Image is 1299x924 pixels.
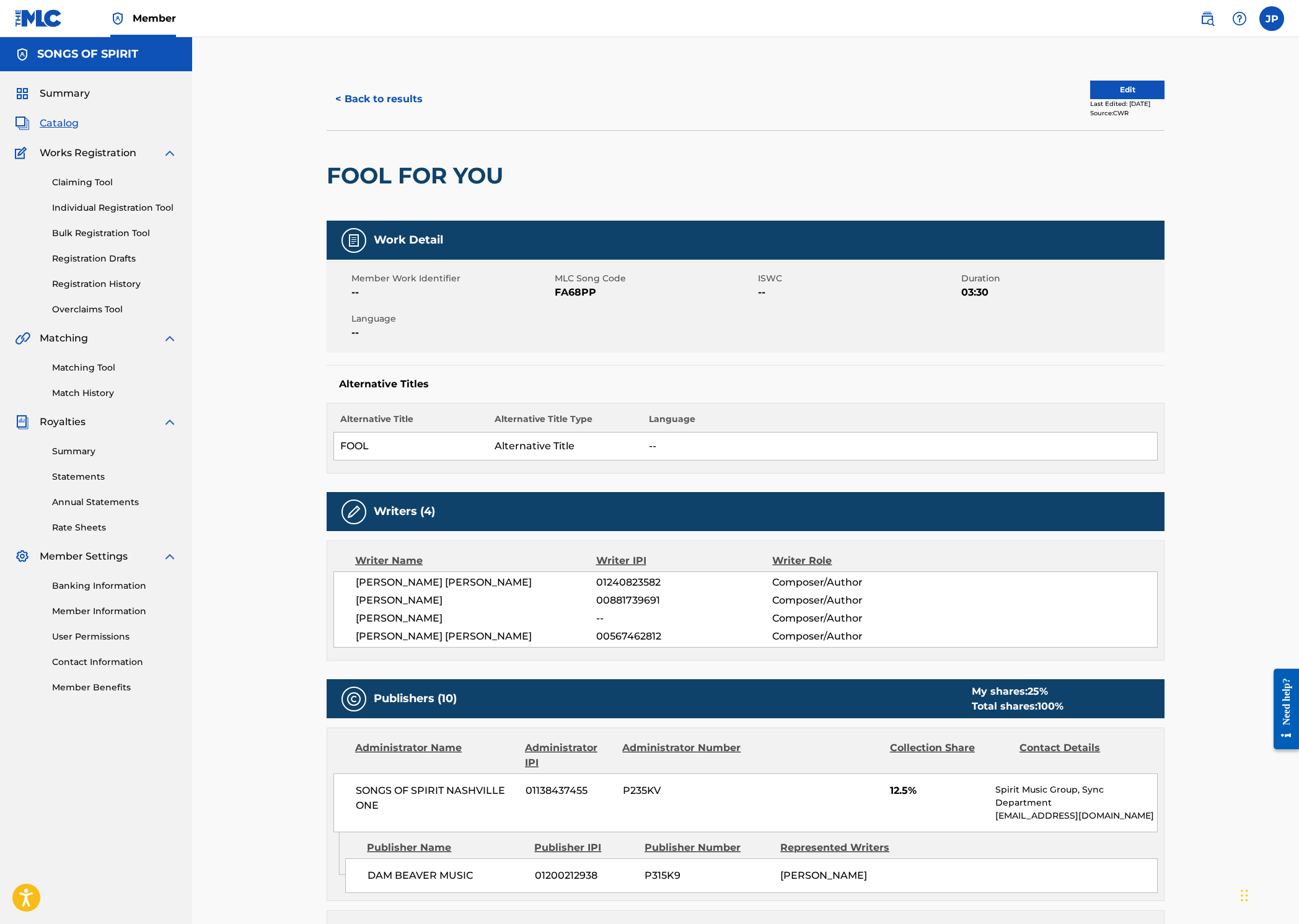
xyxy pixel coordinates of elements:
div: Collection Share [890,741,1010,770]
div: Source: CWR [1090,108,1165,118]
div: Publisher Number [645,840,771,855]
a: Registration History [52,278,177,291]
span: Member [133,11,176,25]
span: Royalties [40,415,86,429]
th: Alternative Title Type [488,413,643,433]
span: Composer/Author [772,575,933,590]
td: -- [643,433,1158,460]
img: Works Registration [15,146,31,161]
a: SummarySummary [15,86,90,101]
a: Member Benefits [52,681,177,694]
h5: Alternative Titles [339,378,1152,390]
span: [PERSON_NAME] [356,593,596,608]
img: MLC Logo [15,9,63,27]
span: -- [758,285,958,300]
iframe: Resource Center [1264,659,1299,759]
span: Member Settings [40,549,128,564]
span: Language [351,312,552,325]
span: 01138437455 [526,783,614,798]
img: expand [162,146,177,161]
div: Writer Role [772,553,933,568]
img: Matching [15,331,30,346]
span: [PERSON_NAME] [356,611,596,626]
img: Catalog [15,116,30,131]
span: FA68PP [555,285,755,300]
a: Matching Tool [52,361,177,374]
span: 01200212938 [535,868,635,883]
h5: Publishers (10) [374,692,457,706]
td: Alternative Title [488,433,643,460]
a: Rate Sheets [52,521,177,534]
img: Writers [346,504,361,519]
span: 03:30 [961,285,1161,300]
a: Overclaims Tool [52,303,177,316]
img: expand [162,415,177,429]
span: Summary [40,86,90,101]
div: Total shares: [972,699,1063,714]
span: Duration [961,272,1161,285]
a: Individual Registration Tool [52,201,177,214]
span: [PERSON_NAME] [PERSON_NAME] [356,629,596,644]
div: Represented Writers [780,840,907,855]
td: FOOL [334,433,488,460]
img: Summary [15,86,30,101]
p: Spirit Music Group, Sync Department [995,783,1157,809]
span: SONGS OF SPIRIT NASHVILLE ONE [356,783,516,813]
span: -- [351,285,552,300]
a: Contact Information [52,656,177,669]
div: Contact Details [1019,741,1140,770]
span: [PERSON_NAME] [780,869,867,881]
img: Work Detail [346,233,361,248]
a: Registration Drafts [52,252,177,265]
iframe: Chat Widget [1237,865,1299,924]
span: ISWC [758,272,958,285]
a: Public Search [1195,6,1220,31]
span: P315K9 [645,868,771,883]
a: Bulk Registration Tool [52,227,177,240]
div: My shares: [972,684,1063,699]
span: DAM BEAVER MUSIC [368,868,526,883]
img: Top Rightsholder [110,11,125,26]
img: expand [162,331,177,346]
a: Banking Information [52,579,177,592]
a: Claiming Tool [52,176,177,189]
div: Administrator Name [355,741,516,770]
span: 25 % [1028,685,1048,697]
div: Administrator Number [622,741,742,770]
span: 00881739691 [596,593,772,608]
span: Matching [40,331,88,346]
a: Annual Statements [52,496,177,509]
p: [EMAIL_ADDRESS][DOMAIN_NAME] [995,809,1157,822]
div: Publisher Name [367,840,525,855]
span: Member Work Identifier [351,272,552,285]
span: Composer/Author [772,611,933,626]
span: Composer/Author [772,593,933,608]
img: Member Settings [15,549,30,564]
div: Drag [1241,877,1248,914]
th: Alternative Title [334,413,488,433]
div: Administrator IPI [525,741,613,770]
button: Edit [1090,81,1165,99]
div: User Menu [1259,6,1284,31]
a: User Permissions [52,630,177,643]
span: Catalog [40,116,79,131]
button: < Back to results [327,84,431,115]
img: Royalties [15,415,30,429]
span: -- [351,325,552,340]
span: Composer/Author [772,629,933,644]
div: Help [1227,6,1252,31]
span: MLC Song Code [555,272,755,285]
h5: Work Detail [374,233,443,247]
span: 01240823582 [596,575,772,590]
a: Statements [52,470,177,483]
img: Accounts [15,47,30,62]
span: 12.5% [890,783,986,798]
th: Language [643,413,1158,433]
span: [PERSON_NAME] [PERSON_NAME] [356,575,596,590]
h2: FOOL FOR YOU [327,162,509,190]
span: 00567462812 [596,629,772,644]
h5: SONGS OF SPIRIT [37,47,138,61]
div: Last Edited: [DATE] [1090,99,1165,108]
